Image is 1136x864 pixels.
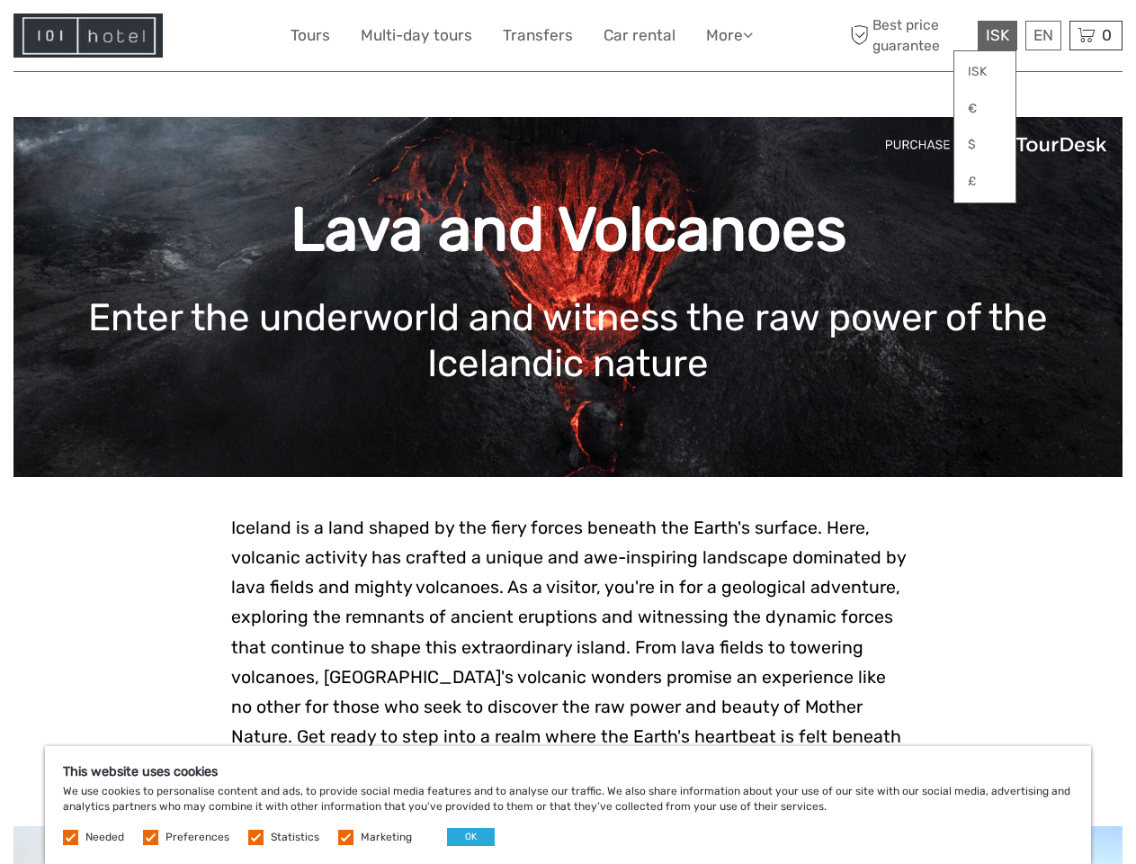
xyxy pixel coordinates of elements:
div: We use cookies to personalise content and ads, to provide social media features and to analyse ou... [45,746,1091,864]
h1: Enter the underworld and witness the raw power of the Icelandic nature [40,295,1096,386]
h1: Lava and Volcanoes [40,193,1096,266]
label: Preferences [165,830,229,845]
a: Car rental [604,22,675,49]
button: Open LiveChat chat widget [207,28,228,49]
span: Iceland is a land shaped by the fiery forces beneath the Earth's surface. Here, volcanic activity... [231,517,906,777]
p: We're away right now. Please check back later! [25,31,203,46]
a: € [954,93,1015,125]
img: Hotel Information [13,13,163,58]
span: 0 [1099,26,1114,44]
a: Transfers [503,22,573,49]
a: $ [954,129,1015,161]
a: ISK [954,56,1015,88]
label: Statistics [271,830,319,845]
a: Multi-day tours [361,22,472,49]
h5: This website uses cookies [63,764,1073,779]
img: PurchaseViaTourDeskwhite.png [884,130,1109,158]
a: Tours [291,22,330,49]
div: EN [1025,21,1061,50]
button: OK [447,828,495,846]
label: Needed [85,830,124,845]
span: ISK [986,26,1009,44]
label: Marketing [361,830,412,845]
a: £ [954,166,1015,198]
a: More [706,22,753,49]
span: Best price guarantee [845,15,973,55]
